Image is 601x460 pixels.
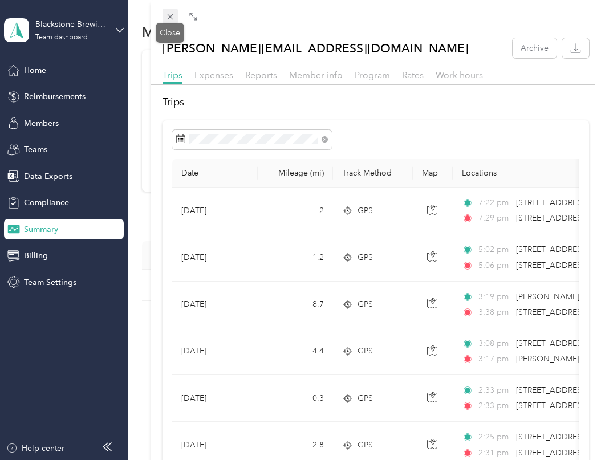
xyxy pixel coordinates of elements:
[163,38,469,58] p: [PERSON_NAME][EMAIL_ADDRESS][DOMAIN_NAME]
[258,159,333,188] th: Mileage (mi)
[478,243,511,256] span: 5:02 pm
[358,205,373,217] span: GPS
[358,439,373,451] span: GPS
[172,188,258,234] td: [DATE]
[258,375,333,422] td: 0.3
[478,447,511,459] span: 2:31 pm
[516,401,588,410] span: [STREET_ADDRESS]
[478,337,511,350] span: 3:08 pm
[355,70,390,80] span: Program
[516,432,588,442] span: [STREET_ADDRESS]
[537,396,601,460] iframe: Everlance-gr Chat Button Frame
[516,307,588,317] span: [STREET_ADDRESS]
[516,260,588,270] span: [STREET_ADDRESS]
[258,328,333,375] td: 4.4
[358,345,373,357] span: GPS
[436,70,483,80] span: Work hours
[478,384,511,397] span: 2:33 pm
[172,159,258,188] th: Date
[478,431,511,443] span: 2:25 pm
[289,70,343,80] span: Member info
[172,282,258,328] td: [DATE]
[516,339,588,348] span: [STREET_ADDRESS]
[402,70,424,80] span: Rates
[516,385,588,395] span: [STREET_ADDRESS]
[358,298,373,311] span: GPS
[258,282,333,328] td: 8.7
[172,234,258,281] td: [DATE]
[358,392,373,405] span: GPS
[478,306,511,319] span: 3:38 pm
[516,245,588,254] span: [STREET_ADDRESS]
[156,23,184,43] div: Close
[413,159,453,188] th: Map
[478,259,511,272] span: 5:06 pm
[358,251,373,264] span: GPS
[172,375,258,422] td: [DATE]
[258,188,333,234] td: 2
[258,234,333,281] td: 1.2
[478,400,511,412] span: 2:33 pm
[163,70,182,80] span: Trips
[245,70,277,80] span: Reports
[478,353,511,365] span: 3:17 pm
[478,291,511,303] span: 3:19 pm
[478,197,511,209] span: 7:22 pm
[163,95,590,110] h2: Trips
[333,159,413,188] th: Track Method
[172,328,258,375] td: [DATE]
[478,212,511,225] span: 7:29 pm
[513,38,557,58] button: Archive
[194,70,233,80] span: Expenses
[516,448,588,458] span: [STREET_ADDRESS]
